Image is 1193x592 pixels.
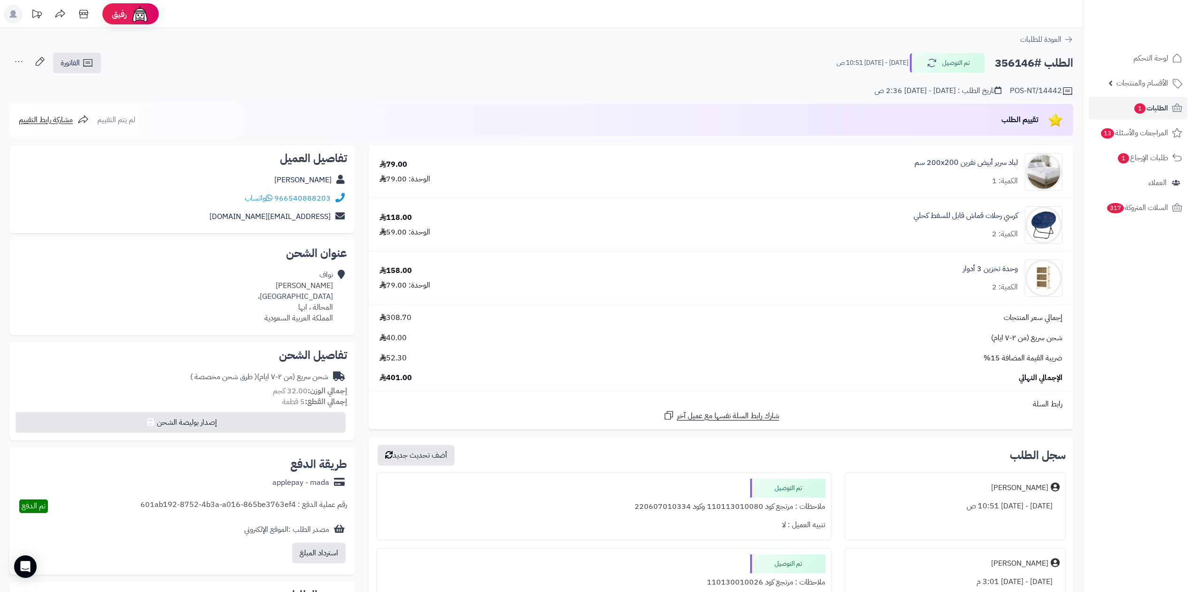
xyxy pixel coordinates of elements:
h2: تفاصيل الشحن [17,350,347,361]
div: شحن سريع (من ٢-٧ ايام) [190,372,328,382]
span: 1 [1134,103,1146,114]
img: 1732721657-110102090203-90x90.jpg [1025,206,1062,244]
span: الإجمالي النهائي [1019,373,1062,383]
div: Open Intercom Messenger [14,555,37,578]
span: تم الدفع [22,500,46,512]
h2: عنوان الشحن [17,248,347,259]
div: نواف [PERSON_NAME] [GEOGRAPHIC_DATA]، المحالة ، ابها المملكة العربية السعودية [258,270,333,323]
span: العودة للطلبات [1020,34,1061,45]
div: [PERSON_NAME] [991,483,1048,493]
div: الوحدة: 79.00 [380,280,430,291]
a: كرسي رحلات قماش قابل للسفط كحلي [914,210,1018,221]
div: applepay - mada [272,477,329,488]
span: تقييم الطلب [1001,114,1038,125]
span: ( طرق شحن مخصصة ) [190,371,257,382]
span: طلبات الإرجاع [1117,151,1168,164]
div: 158.00 [380,265,412,276]
span: مشاركة رابط التقييم [19,114,73,125]
a: العملاء [1089,171,1187,194]
a: الطلبات1 [1089,97,1187,119]
div: [PERSON_NAME] [991,558,1048,569]
span: إجمالي سعر المنتجات [1004,312,1062,323]
span: 13 [1100,128,1115,139]
small: 5 قطعة [282,396,347,407]
div: [DATE] - [DATE] 10:51 ص [851,497,1060,515]
span: رفيق [112,8,127,20]
button: استرداد المبلغ [292,543,346,563]
span: الأقسام والمنتجات [1116,77,1168,90]
span: ضريبة القيمة المضافة 15% [984,353,1062,364]
a: تحديثات المنصة [25,5,48,26]
button: أضف تحديث جديد [378,445,455,466]
div: 79.00 [380,159,407,170]
button: إصدار بوليصة الشحن [15,412,346,433]
div: تم التوصيل [750,479,825,498]
strong: إجمالي القطع: [305,396,347,407]
img: ai-face.png [131,5,149,23]
span: الفاتورة [61,57,80,69]
div: ملاحظات : مرتجع كود 110113010080 وكود 220607010334 [382,498,825,516]
span: 308.70 [380,312,411,323]
div: تنبيه العميل : لا [382,516,825,534]
span: شارك رابط السلة نفسها مع عميل آخر [677,411,779,421]
span: المراجعات والأسئلة [1100,126,1168,140]
div: الكمية: 2 [992,229,1018,240]
div: POS-NT/14442 [1010,86,1073,97]
a: طلبات الإرجاع1 [1089,147,1187,169]
img: 1732186343-220107020015-90x90.jpg [1025,153,1062,191]
img: logo-2.png [1129,7,1184,27]
div: ملاحظات : مرتجع كود 110130010026 [382,573,825,592]
h2: الطلب #356146 [995,54,1073,73]
span: الطلبات [1133,101,1168,115]
img: 1738071812-110107010066-90x90.jpg [1025,259,1062,297]
span: لم يتم التقييم [97,114,135,125]
div: 118.00 [380,212,412,223]
div: تم التوصيل [750,554,825,573]
span: 52.30 [380,353,407,364]
a: وحدة تخزين 3 أدوار [963,264,1018,274]
a: الفاتورة [53,53,101,73]
a: لوحة التحكم [1089,47,1187,70]
a: لباد سرير أبيض نفرين 200x200 سم [914,157,1018,168]
div: رقم عملية الدفع : 601ab192-8752-4b3a-a016-865be3763ef4 [140,499,347,513]
span: شحن سريع (من ٢-٧ ايام) [991,333,1062,343]
small: 32.00 كجم [273,385,347,397]
div: الوحدة: 59.00 [380,227,430,238]
a: السلات المتروكة317 [1089,196,1187,219]
h2: تفاصيل العميل [17,153,347,164]
a: العودة للطلبات [1020,34,1073,45]
a: شارك رابط السلة نفسها مع عميل آخر [663,410,779,421]
small: [DATE] - [DATE] 10:51 ص [837,58,908,68]
a: [EMAIL_ADDRESS][DOMAIN_NAME] [209,211,331,222]
a: [PERSON_NAME] [274,174,332,186]
div: [DATE] - [DATE] 3:01 م [851,573,1060,591]
h3: سجل الطلب [1010,450,1066,461]
div: الوحدة: 79.00 [380,174,430,185]
span: 40.00 [380,333,407,343]
span: لوحة التحكم [1133,52,1168,65]
span: 401.00 [380,373,412,383]
strong: إجمالي الوزن: [308,385,347,397]
div: الكمية: 2 [992,282,1018,293]
span: العملاء [1148,176,1167,189]
div: الكمية: 1 [992,176,1018,187]
a: 966540888203 [274,193,331,204]
h2: طريقة الدفع [290,459,347,470]
a: مشاركة رابط التقييم [19,114,89,125]
span: 317 [1107,203,1124,213]
div: رابط السلة [372,399,1069,410]
span: 1 [1117,153,1130,164]
div: تاريخ الطلب : [DATE] - [DATE] 2:36 ص [875,86,1001,96]
a: المراجعات والأسئلة13 [1089,122,1187,144]
div: مصدر الطلب :الموقع الإلكتروني [244,524,329,535]
button: تم التوصيل [910,53,985,73]
span: السلات المتروكة [1106,201,1168,214]
a: واتساب [245,193,272,204]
